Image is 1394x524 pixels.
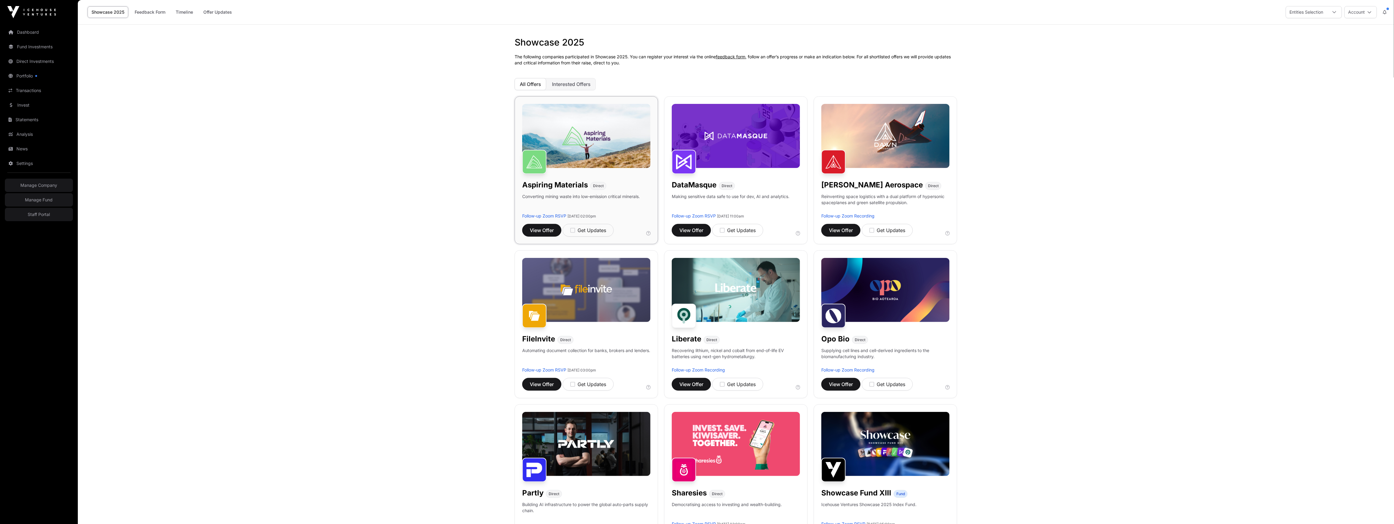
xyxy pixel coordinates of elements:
div: Get Updates [869,227,905,234]
span: Direct [712,491,723,496]
div: Get Updates [720,381,756,388]
a: Statements [5,113,73,126]
a: Follow-up Zoom RSVP [522,367,566,372]
h1: DataMasque [672,180,716,190]
h1: Partly [522,488,543,498]
iframe: Chat Widget [1364,495,1394,524]
p: Icehouse Ventures Showcase 2025 Index Fund. [821,502,916,508]
img: Showcase-Fund-Banner-1.jpg [821,412,950,476]
button: Get Updates [712,224,763,237]
img: Liberate [672,304,696,328]
h1: Liberate [672,334,701,344]
div: Get Updates [570,381,606,388]
a: News [5,142,73,156]
button: View Offer [672,224,711,237]
div: Get Updates [869,381,905,388]
span: View Offer [679,227,703,234]
img: Dawn-Banner.jpg [821,104,950,168]
h1: Showcase 2025 [515,37,957,48]
p: Supplying cell lines and cell-derived ingredients to the biomanufacturing industry. [821,348,950,360]
button: View Offer [522,378,561,391]
h1: [PERSON_NAME] Aerospace [821,180,923,190]
img: Sharesies-Banner.jpg [672,412,800,476]
p: Converting mining waste into low-emission critical minerals. [522,194,640,213]
span: [DATE] 03:00pm [568,368,596,372]
span: [DATE] 02:00pm [568,214,596,218]
a: Transactions [5,84,73,97]
a: Invest [5,98,73,112]
a: Analysis [5,128,73,141]
span: Direct [928,183,939,188]
span: Direct [593,183,604,188]
span: View Offer [530,381,554,388]
button: View Offer [821,378,861,391]
h1: Showcase Fund XIII [821,488,891,498]
div: Entities Selection [1286,6,1327,18]
img: Aspiring Materials [522,150,547,174]
p: Making sensitive data safe to use for dev, AI and analytics. [672,194,789,213]
button: Get Updates [712,378,763,391]
img: Sharesies [672,458,696,482]
a: Follow-up Zoom RSVP [672,213,716,218]
img: Partly-Banner.jpg [522,412,650,476]
div: Get Updates [570,227,606,234]
span: Direct [560,337,571,342]
a: Settings [5,157,73,170]
button: Get Updates [563,378,614,391]
span: [DATE] 11:00am [717,214,744,218]
span: Direct [706,337,717,342]
p: Automating document collection for banks, brokers and lenders. [522,348,650,367]
a: Follow-up Zoom Recording [821,367,875,372]
span: Direct [722,183,732,188]
a: Showcase 2025 [88,6,128,18]
button: Account [1344,6,1377,18]
span: Direct [855,337,865,342]
img: Icehouse Ventures Logo [7,6,56,18]
span: View Offer [829,227,853,234]
p: Reinventing space logistics with a dual platform of hypersonic spaceplanes and green satellite pr... [821,194,950,213]
a: Portfolio [5,69,73,83]
h1: Sharesies [672,488,707,498]
p: Building AI infrastructure to power the global auto-parts supply chain. [522,502,650,521]
p: The following companies participated in Showcase 2025. You can register your interest via the onl... [515,54,957,66]
button: View Offer [672,378,711,391]
button: Get Updates [862,224,913,237]
h1: Opo Bio [821,334,850,344]
img: File-Invite-Banner.jpg [522,258,650,322]
span: View Offer [530,227,554,234]
span: View Offer [829,381,853,388]
a: Fund Investments [5,40,73,53]
span: Fund [896,491,905,496]
a: Manage Fund [5,193,73,207]
a: Staff Portal [5,208,73,221]
button: View Offer [522,224,561,237]
img: Opo Bio [821,304,846,328]
button: All Offers [515,78,546,90]
button: Get Updates [862,378,913,391]
img: Showcase Fund XIII [821,458,846,482]
a: View Offer [821,224,861,237]
h1: Aspiring Materials [522,180,588,190]
span: All Offers [520,81,541,87]
img: Aspiring-Banner.jpg [522,104,650,168]
a: Direct Investments [5,55,73,68]
a: Dashboard [5,26,73,39]
img: DataMasque [672,150,696,174]
img: Opo-Bio-Banner.jpg [821,258,950,322]
a: Follow-up Zoom RSVP [522,213,566,218]
span: Interested Offers [552,81,591,87]
img: Partly [522,458,547,482]
button: Get Updates [563,224,614,237]
div: Get Updates [720,227,756,234]
img: DataMasque-Banner.jpg [672,104,800,168]
a: Follow-up Zoom Recording [672,367,725,372]
span: View Offer [679,381,703,388]
button: Interested Offers [547,78,596,90]
a: Manage Company [5,179,73,192]
span: Direct [549,491,559,496]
